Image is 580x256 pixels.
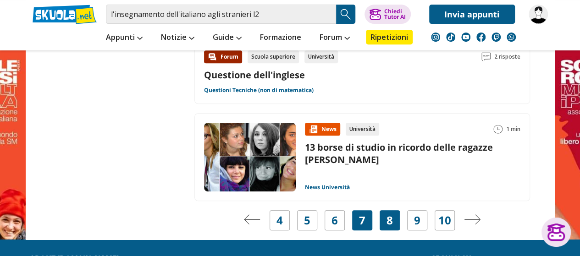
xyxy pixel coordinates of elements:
div: Forum [204,50,242,63]
img: Pagina successiva [464,214,481,224]
img: Tempo lettura [493,125,503,134]
a: Pagina successiva [464,214,481,227]
button: ChiediTutor AI [365,5,411,24]
div: Università [304,50,338,63]
a: Questione dell'inglese [204,69,305,81]
a: Formazione [258,30,304,46]
a: 5 [304,214,310,227]
a: 6 [331,214,338,227]
a: Guide [210,30,244,46]
a: 4 [276,214,283,227]
img: facebook [476,33,486,42]
a: Notizie [159,30,197,46]
a: News Università [305,184,350,191]
img: WhatsApp [507,33,516,42]
a: 8 [387,214,393,227]
span: 7 [359,214,365,227]
img: Pagina precedente [244,214,260,224]
img: News contenuto [309,125,318,134]
a: Forum [317,30,352,46]
a: Appunti [104,30,145,46]
div: Scuola superiore [248,50,299,63]
a: 9 [414,214,420,227]
img: instagram [431,33,440,42]
img: youtube [461,33,470,42]
span: 2 risposte [494,50,520,63]
img: Cerca appunti, riassunti o versioni [339,7,353,21]
div: News [305,123,340,136]
span: 1 min [506,123,520,136]
img: twitch [492,33,501,42]
a: 13 borse di studio in ricordo delle ragazze [PERSON_NAME] [305,141,493,166]
img: tiktok [446,33,455,42]
a: Invia appunti [429,5,515,24]
input: Cerca appunti, riassunti o versioni [106,5,336,24]
div: Chiedi Tutor AI [384,9,405,20]
img: Immagine news [204,123,296,191]
nav: Navigazione pagine [194,210,530,230]
div: Università [346,123,379,136]
img: Valentina.spatola [529,5,548,24]
a: 10 [438,214,451,227]
img: Forum contenuto [208,52,217,61]
a: Pagina precedente [244,214,260,227]
button: Search Button [336,5,355,24]
img: Commenti lettura [481,52,491,61]
a: Ripetizioni [366,30,413,44]
a: Questioni Tecniche (non di matematica) [204,87,314,94]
